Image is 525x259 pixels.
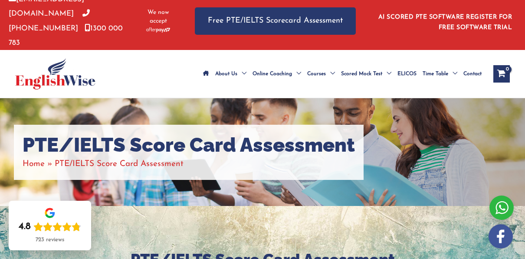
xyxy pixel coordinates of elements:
span: Menu Toggle [237,59,246,89]
a: ELICOS [394,59,420,89]
aside: Header Widget 1 [373,7,516,35]
img: cropped-ew-logo [15,58,95,90]
span: Online Coaching [253,59,292,89]
a: Online CoachingMenu Toggle [249,59,304,89]
a: Contact [460,59,485,89]
span: Menu Toggle [382,59,391,89]
span: We now accept [144,8,173,26]
h1: PTE/IELTS Score Card Assessment [23,133,355,157]
div: 4.8 [19,221,31,233]
a: About UsMenu Toggle [212,59,249,89]
a: CoursesMenu Toggle [304,59,338,89]
nav: Site Navigation: Main Menu [200,59,485,89]
span: ELICOS [397,59,417,89]
img: white-facebook.png [489,224,513,249]
a: AI SCORED PTE SOFTWARE REGISTER FOR FREE SOFTWARE TRIAL [378,14,512,31]
a: Home [23,160,45,168]
span: About Us [215,59,237,89]
span: Menu Toggle [448,59,457,89]
span: PTE/IELTS Score Card Assessment [55,160,184,168]
span: Courses [307,59,326,89]
a: Free PTE/IELTS Scorecard Assessment [195,7,356,35]
a: 1300 000 783 [9,25,123,46]
span: Time Table [423,59,448,89]
span: Menu Toggle [292,59,301,89]
img: Afterpay-Logo [146,27,170,32]
div: Rating: 4.8 out of 5 [19,221,81,233]
span: Menu Toggle [326,59,335,89]
span: Scored Mock Test [341,59,382,89]
nav: Breadcrumbs [23,157,355,171]
a: View Shopping Cart, empty [493,65,510,83]
a: [PHONE_NUMBER] [9,10,90,32]
span: Contact [463,59,482,89]
a: Time TableMenu Toggle [420,59,460,89]
a: Scored Mock TestMenu Toggle [338,59,394,89]
div: 723 reviews [36,236,64,243]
